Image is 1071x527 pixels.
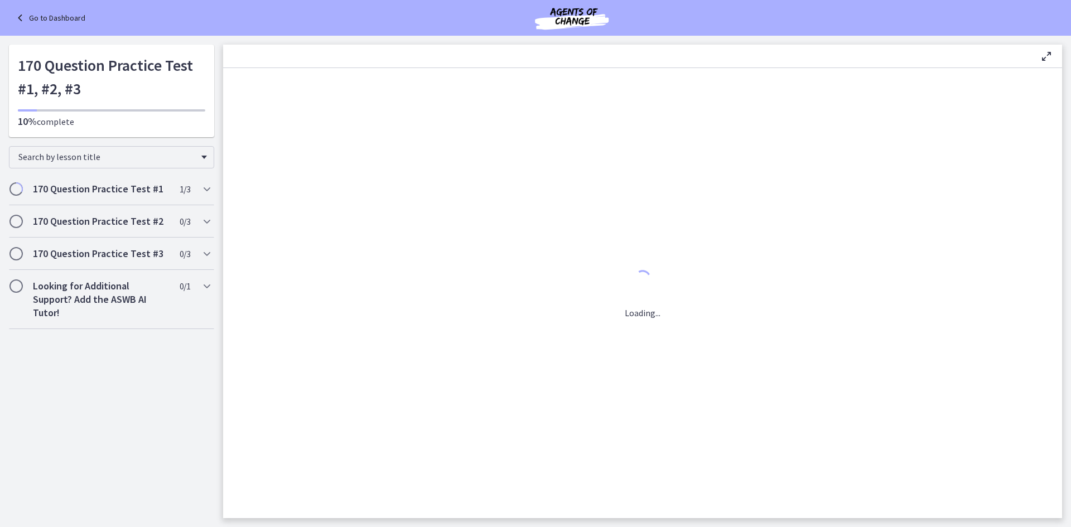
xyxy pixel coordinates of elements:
div: 1 [625,267,660,293]
span: 10% [18,115,37,128]
h2: 170 Question Practice Test #3 [33,247,169,260]
a: Go to Dashboard [13,11,85,25]
span: 1 / 3 [180,182,190,196]
p: complete [18,115,205,128]
span: 0 / 3 [180,215,190,228]
span: 0 / 1 [180,279,190,293]
h2: 170 Question Practice Test #1 [33,182,169,196]
p: Loading... [625,306,660,320]
h2: 170 Question Practice Test #2 [33,215,169,228]
span: Search by lesson title [18,151,196,162]
h1: 170 Question Practice Test #1, #2, #3 [18,54,205,100]
span: 0 / 3 [180,247,190,260]
img: Agents of Change [505,4,639,31]
h2: Looking for Additional Support? Add the ASWB AI Tutor! [33,279,169,320]
div: Search by lesson title [9,146,214,168]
